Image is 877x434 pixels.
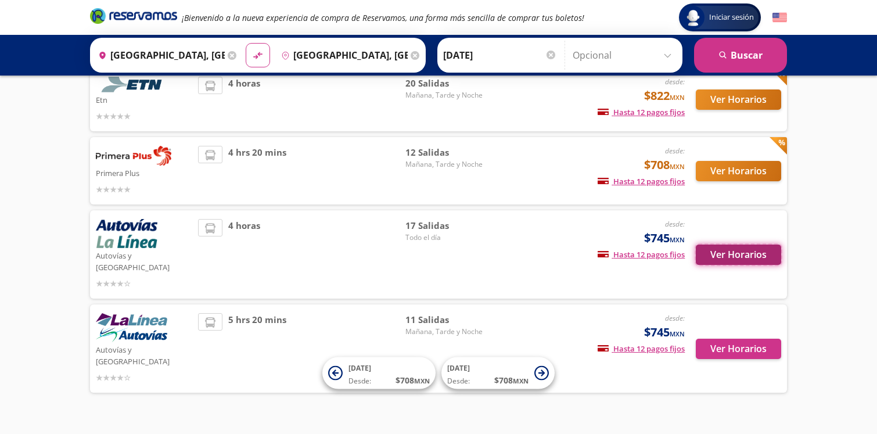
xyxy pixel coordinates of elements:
[598,107,685,117] span: Hasta 12 pagos fijos
[90,7,177,24] i: Brand Logo
[772,10,787,25] button: English
[598,249,685,260] span: Hasta 12 pagos fijos
[405,77,487,90] span: 20 Salidas
[348,376,371,386] span: Desde:
[665,77,685,87] em: desde:
[447,363,470,373] span: [DATE]
[644,324,685,341] span: $745
[696,245,781,265] button: Ver Horarios
[598,176,685,186] span: Hasta 12 pagos fijos
[694,38,787,73] button: Buscar
[670,162,685,171] small: MXN
[228,313,286,384] span: 5 hrs 20 mins
[644,156,685,174] span: $708
[405,159,487,170] span: Mañana, Tarde y Noche
[441,357,555,389] button: [DATE]Desde:$708MXN
[665,219,685,229] em: desde:
[705,12,759,23] span: Iniciar sesión
[665,313,685,323] em: desde:
[447,376,470,386] span: Desde:
[573,41,677,70] input: Opcional
[513,376,529,385] small: MXN
[670,235,685,244] small: MXN
[644,87,685,105] span: $822
[96,219,157,248] img: Autovías y La Línea
[644,229,685,247] span: $745
[228,219,260,290] span: 4 horas
[90,7,177,28] a: Brand Logo
[228,77,260,123] span: 4 horas
[96,342,192,367] p: Autovías y [GEOGRAPHIC_DATA]
[443,41,557,70] input: Elegir Fecha
[96,248,192,273] p: Autovías y [GEOGRAPHIC_DATA]
[228,146,286,196] span: 4 hrs 20 mins
[182,12,584,23] em: ¡Bienvenido a la nueva experiencia de compra de Reservamos, una forma más sencilla de comprar tus...
[598,343,685,354] span: Hasta 12 pagos fijos
[348,363,371,373] span: [DATE]
[670,93,685,102] small: MXN
[96,146,171,166] img: Primera Plus
[276,41,408,70] input: Buscar Destino
[414,376,430,385] small: MXN
[96,313,167,342] img: Autovías y La Línea
[494,374,529,386] span: $ 708
[696,89,781,110] button: Ver Horarios
[405,219,487,232] span: 17 Salidas
[405,146,487,159] span: 12 Salidas
[405,313,487,327] span: 11 Salidas
[322,357,436,389] button: [DATE]Desde:$708MXN
[96,92,192,106] p: Etn
[405,90,487,101] span: Mañana, Tarde y Noche
[405,327,487,337] span: Mañana, Tarde y Noche
[696,161,781,181] button: Ver Horarios
[665,146,685,156] em: desde:
[96,77,171,92] img: Etn
[396,374,430,386] span: $ 708
[96,166,192,180] p: Primera Plus
[696,339,781,359] button: Ver Horarios
[405,232,487,243] span: Todo el día
[94,41,225,70] input: Buscar Origen
[670,329,685,338] small: MXN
